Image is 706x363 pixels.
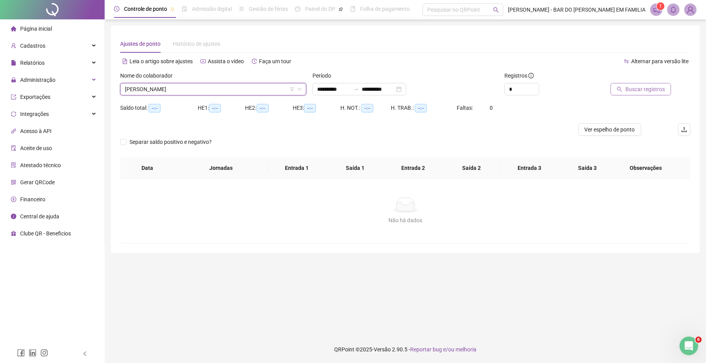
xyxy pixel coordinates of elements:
th: Saída 1 [326,157,384,179]
span: pushpin [338,7,343,12]
img: 77115 [685,4,696,16]
span: 0 [490,105,493,111]
span: pushpin [170,7,175,12]
span: clock-circle [114,6,119,12]
div: Saldo total: [120,104,198,112]
span: dollar [11,197,16,202]
span: Relatórios [20,60,45,66]
th: Entrada 3 [501,157,559,179]
span: Faça um tour [259,58,291,64]
span: Observações [615,164,677,172]
span: info-circle [528,73,534,78]
span: --:-- [415,104,427,112]
th: Entrada 1 [268,157,326,179]
button: Buscar registros [611,83,671,95]
span: Controle de ponto [124,6,167,12]
span: Buscar registros [625,85,665,93]
span: Leia o artigo sobre ajustes [129,58,193,64]
span: Gerar QRCode [20,179,55,185]
span: info-circle [11,214,16,219]
div: HE 1: [198,104,245,112]
span: to [353,86,359,92]
th: Observações [609,157,683,179]
span: Integrações [20,111,49,117]
span: file-text [122,59,128,64]
span: facebook [17,349,25,357]
span: Histórico de ajustes [173,41,220,47]
span: lock [11,77,16,83]
span: upload [681,126,687,133]
span: solution [11,162,16,168]
span: export [11,94,16,100]
span: file-done [182,6,187,12]
span: --:-- [209,104,221,112]
span: --:-- [148,104,161,112]
span: --:-- [257,104,269,112]
span: Separar saldo positivo e negativo? [126,138,215,146]
div: Não há dados [129,216,681,225]
div: HE 2: [245,104,293,112]
span: gift [11,231,16,236]
span: file [11,60,16,66]
div: HE 3: [293,104,340,112]
span: Aceite de uso [20,145,52,151]
span: api [11,128,16,134]
span: Financeiro [20,196,45,202]
th: Saída 3 [559,157,617,179]
span: --:-- [304,104,316,112]
span: left [82,351,88,356]
label: Período [312,71,336,80]
span: notification [653,6,660,13]
span: search [493,7,499,13]
th: Saída 2 [442,157,501,179]
span: Admissão digital [192,6,232,12]
span: Reportar bug e/ou melhoria [410,346,476,353]
span: Painel do DP [305,6,335,12]
div: H. TRAB.: [391,104,457,112]
span: qrcode [11,180,16,185]
span: search [617,86,622,92]
span: Central de ajuda [20,213,59,220]
span: linkedin [29,349,36,357]
span: sun [239,6,244,12]
span: Exportações [20,94,50,100]
iframe: Intercom live chat [680,337,698,355]
span: Clube QR - Beneficios [20,230,71,237]
span: instagram [40,349,48,357]
span: swap [624,59,629,64]
div: H. NOT.: [340,104,391,112]
span: Assista o vídeo [208,58,244,64]
span: sync [11,111,16,117]
span: audit [11,145,16,151]
span: home [11,26,16,31]
span: Atestado técnico [20,162,61,168]
th: Entrada 2 [384,157,442,179]
sup: 1 [657,2,665,10]
span: Versão [374,346,391,353]
span: --:-- [361,104,373,112]
span: bell [670,6,677,13]
span: Alternar para versão lite [631,58,689,64]
button: Ver espelho de ponto [578,123,641,136]
span: Ajustes de ponto [120,41,161,47]
span: filter [290,87,294,92]
span: Cadastros [20,43,45,49]
span: dashboard [295,6,300,12]
span: Acesso à API [20,128,52,134]
span: youtube [200,59,206,64]
th: Jornadas [174,157,268,179]
span: Página inicial [20,26,52,32]
span: Folha de pagamento [360,6,410,12]
label: Nome do colaborador [120,71,178,80]
span: Faltas: [457,105,474,111]
span: 6 [696,337,702,343]
span: Gestão de férias [249,6,288,12]
span: [PERSON_NAME] - BAR DO [PERSON_NAME] EM FAMILIA [508,5,646,14]
th: Data [120,157,174,179]
span: Ver espelho de ponto [585,125,635,134]
span: user-add [11,43,16,48]
footer: QRPoint © 2025 - 2.90.5 - [105,336,706,363]
span: Registros [504,71,534,80]
span: MARIA DE FATIMA DE SOUZA SANTOS [125,83,302,95]
span: book [350,6,356,12]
